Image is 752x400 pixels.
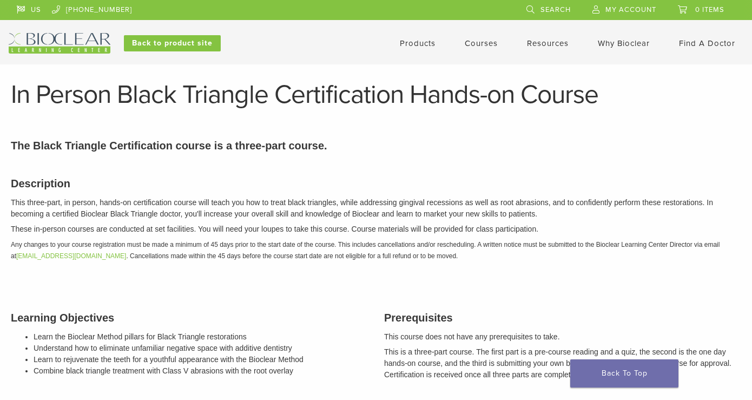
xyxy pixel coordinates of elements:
[11,197,741,220] p: This three-part, in person, hands-on certification course will teach you how to treat black trian...
[384,331,741,343] p: This course does not have any prerequisites to take.
[11,137,741,154] p: The Black Triangle Certification course is a three-part course.
[9,33,110,54] img: Bioclear
[34,365,368,377] li: Combine black triangle treatment with Class V abrasions with the root overlay
[679,38,735,48] a: Find A Doctor
[16,252,126,260] a: [EMAIL_ADDRESS][DOMAIN_NAME]
[124,35,221,51] a: Back to product site
[598,38,650,48] a: Why Bioclear
[34,354,368,365] li: Learn to rejuvenate the teeth for a youthful appearance with the Bioclear Method
[34,343,368,354] li: Understand how to eliminate unfamiliar negative space with additive dentistry
[384,310,741,326] h3: Prerequisites
[695,5,724,14] span: 0 items
[465,38,498,48] a: Courses
[540,5,571,14] span: Search
[11,241,720,260] em: Any changes to your course registration must be made a minimum of 45 days prior to the start date...
[34,331,368,343] li: Learn the Bioclear Method pillars for Black Triangle restorations
[605,5,656,14] span: My Account
[11,175,741,192] h3: Description
[570,359,678,388] a: Back To Top
[11,82,741,108] h1: In Person Black Triangle Certification Hands-on Course
[11,310,368,326] h3: Learning Objectives
[400,38,436,48] a: Products
[11,224,741,235] p: These in-person courses are conducted at set facilities. You will need your loupes to take this c...
[384,346,741,381] p: This is a three-part course. The first part is a pre-course reading and a quiz, the second is the...
[527,38,569,48] a: Resources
